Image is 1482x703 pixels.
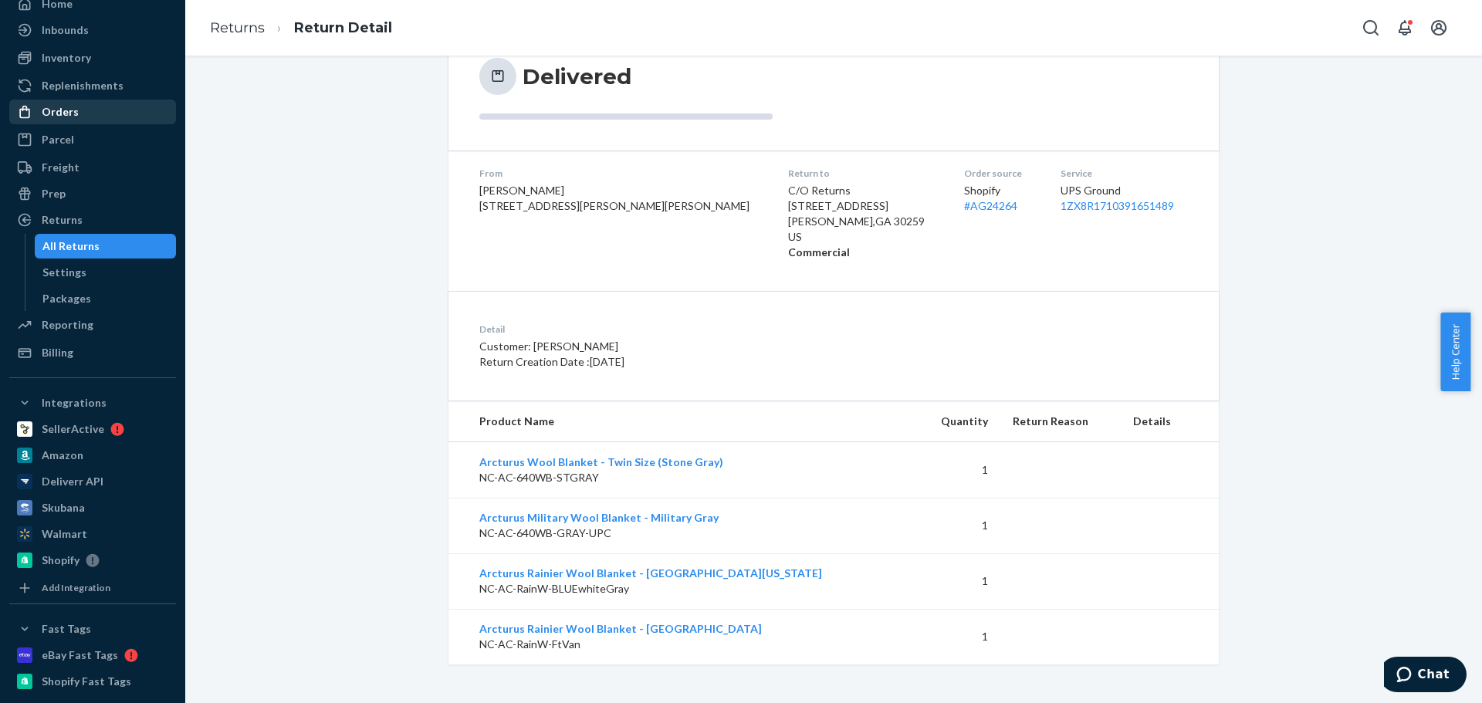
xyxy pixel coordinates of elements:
[9,443,176,468] a: Amazon
[9,155,176,180] a: Freight
[1000,401,1122,442] th: Return Reason
[9,390,176,415] button: Integrations
[42,317,93,333] div: Reporting
[1121,401,1219,442] th: Details
[42,474,103,489] div: Deliverr API
[479,455,723,468] a: Arcturus Wool Blanket - Twin Size (Stone Gray)
[9,522,176,546] a: Walmart
[42,265,86,280] div: Settings
[42,22,89,38] div: Inbounds
[1384,657,1467,695] iframe: Opens a widget where you can chat to one of our agents
[35,260,177,285] a: Settings
[42,291,91,306] div: Packages
[35,234,177,259] a: All Returns
[479,622,762,635] a: Arcturus Rainier Wool Blanket - [GEOGRAPHIC_DATA]
[9,46,176,70] a: Inventory
[9,313,176,337] a: Reporting
[1440,313,1470,391] button: Help Center
[479,323,906,336] dt: Detail
[35,286,177,311] a: Packages
[9,208,176,232] a: Returns
[42,186,66,201] div: Prep
[9,495,176,520] a: Skubana
[42,647,118,663] div: eBay Fast Tags
[479,184,749,212] span: [PERSON_NAME] [STREET_ADDRESS][PERSON_NAME][PERSON_NAME]
[9,469,176,494] a: Deliverr API
[479,511,719,524] a: Arcturus Military Wool Blanket - Military Gray
[210,19,265,36] a: Returns
[9,643,176,668] a: eBay Fast Tags
[9,669,176,694] a: Shopify Fast Tags
[42,395,107,411] div: Integrations
[914,553,1000,609] td: 1
[1389,12,1420,43] button: Open notifications
[9,579,176,597] a: Add Integration
[42,621,91,637] div: Fast Tags
[479,167,763,180] dt: From
[788,214,939,229] p: [PERSON_NAME] , GA 30259
[9,340,176,365] a: Billing
[479,354,906,370] p: Return Creation Date : [DATE]
[788,229,939,245] p: US
[42,160,80,175] div: Freight
[42,78,123,93] div: Replenishments
[914,401,1000,442] th: Quantity
[479,339,906,354] p: Customer: [PERSON_NAME]
[479,581,902,597] p: NC-AC-RainW-BLUEwhiteGray
[479,526,902,541] p: NC-AC-640WB-GRAY-UPC
[479,470,902,485] p: NC-AC-640WB-STGRAY
[42,212,83,228] div: Returns
[9,181,176,206] a: Prep
[964,199,1017,212] a: #AG24264
[42,581,110,594] div: Add Integration
[914,498,1000,553] td: 1
[1355,12,1386,43] button: Open Search Box
[42,674,131,689] div: Shopify Fast Tags
[42,421,104,437] div: SellerActive
[9,417,176,441] a: SellerActive
[964,183,1036,214] div: Shopify
[1061,184,1121,197] span: UPS Ground
[42,526,87,542] div: Walmart
[1423,12,1454,43] button: Open account menu
[448,401,914,442] th: Product Name
[42,448,83,463] div: Amazon
[42,104,79,120] div: Orders
[964,167,1036,180] dt: Order source
[479,566,822,580] a: Arcturus Rainier Wool Blanket - [GEOGRAPHIC_DATA][US_STATE]
[914,442,1000,499] td: 1
[9,617,176,641] button: Fast Tags
[914,609,1000,664] td: 1
[42,553,80,568] div: Shopify
[479,637,902,652] p: NC-AC-RainW-FtVan
[198,5,404,51] ol: breadcrumbs
[42,132,74,147] div: Parcel
[42,500,85,515] div: Skubana
[9,100,176,124] a: Orders
[788,245,850,259] strong: Commercial
[523,63,631,90] h3: Delivered
[788,198,939,214] p: [STREET_ADDRESS]
[42,238,100,254] div: All Returns
[788,183,939,198] p: C/O Returns
[9,127,176,152] a: Parcel
[1061,199,1174,212] a: 1ZX8R1710391651489
[294,19,392,36] a: Return Detail
[1061,167,1188,180] dt: Service
[9,73,176,98] a: Replenishments
[42,50,91,66] div: Inventory
[42,345,73,360] div: Billing
[9,548,176,573] a: Shopify
[788,167,939,180] dt: Return to
[9,18,176,42] a: Inbounds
